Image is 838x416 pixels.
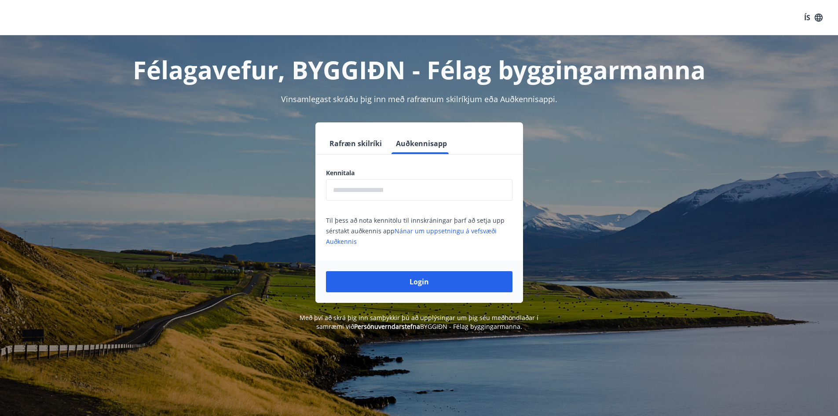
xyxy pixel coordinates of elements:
button: Rafræn skilríki [326,133,385,154]
span: Vinsamlegast skráðu þig inn með rafrænum skilríkjum eða Auðkennisappi. [281,94,557,104]
h1: Félagavefur, BYGGIÐN - Félag byggingarmanna [113,53,725,86]
button: ÍS [799,10,827,26]
span: Með því að skrá þig inn samþykkir þú að upplýsingar um þig séu meðhöndlaðar í samræmi við BYGGIÐN... [300,313,538,331]
span: Til þess að nota kennitölu til innskráningar þarf að setja upp sérstakt auðkennis app [326,216,505,246]
a: Persónuverndarstefna [354,322,420,331]
label: Kennitala [326,169,512,177]
button: Auðkennisapp [392,133,450,154]
a: Nánar um uppsetningu á vefsvæði Auðkennis [326,227,497,246]
button: Login [326,271,512,292]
